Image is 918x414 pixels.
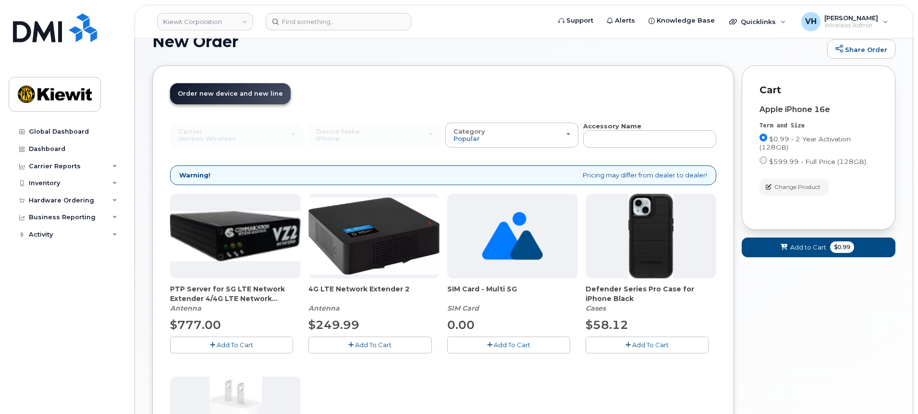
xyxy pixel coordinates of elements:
button: Add To Cart [170,337,293,353]
a: Share Order [827,39,895,59]
span: Knowledge Base [657,16,715,25]
span: Quicklinks [741,18,776,25]
span: Change Product [774,183,820,191]
div: Term and Size [759,122,878,130]
span: Wireless Admin [824,22,878,29]
button: Add To Cart [447,337,570,353]
div: SIM Card - Multi 5G [447,284,578,313]
input: $599.99 - Full Price (128GB) [759,156,767,164]
button: Add To Cart [308,337,431,353]
button: Add To Cart [586,337,709,353]
span: Add to Cart [790,243,826,252]
div: Apple iPhone 16e [759,105,878,114]
span: Add To Cart [217,341,253,349]
span: Defender Series Pro Case for iPhone Black [586,284,716,303]
span: Popular [453,135,480,142]
a: Kiewit Corporation [157,13,253,30]
span: Add To Cart [355,341,392,349]
img: defenderiphone14.png [628,194,673,278]
strong: Warning! [179,171,210,180]
div: Valerie Henderson [795,12,895,31]
img: 4glte_extender.png [308,198,439,275]
span: Add To Cart [632,341,669,349]
em: Antenna [308,304,340,313]
span: PTP Server for 5G LTE Network Extender 4/4G LTE Network Extender 3 [170,284,301,303]
em: SIM Card [447,304,479,313]
span: $0.99 [830,241,854,253]
input: $0.99 - 2 Year Activation (128GB) [759,134,767,141]
span: 0.00 [447,318,475,332]
span: Alerts [615,16,635,25]
em: Antenna [170,304,201,313]
div: PTP Server for 5G LTE Network Extender 4/4G LTE Network Extender 3 [170,284,301,313]
span: $249.99 [308,318,359,332]
a: Knowledge Base [642,11,722,30]
strong: Accessory Name [583,122,641,130]
span: Category [453,127,485,135]
em: Cases [586,304,606,313]
p: Cart [759,83,878,97]
span: 4G LTE Network Extender 2 [308,284,439,303]
div: Pricing may differ from dealer to dealer! [170,165,716,185]
button: Add to Cart $0.99 [742,238,895,257]
a: Alerts [600,11,642,30]
span: SIM Card - Multi 5G [447,284,578,303]
div: 4G LTE Network Extender 2 [308,284,439,313]
span: $777.00 [170,318,221,332]
iframe: Messenger Launcher [876,372,911,407]
input: Find something... [266,13,411,30]
span: [PERSON_NAME] [824,14,878,22]
span: Order new device and new line [178,90,283,97]
a: Support [551,11,600,30]
h1: New Order [152,33,822,50]
span: $0.99 - 2 Year Activation (128GB) [759,135,851,151]
img: no_image_found-2caef05468ed5679b831cfe6fc140e25e0c280774317ffc20a367ab7fd17291e.png [482,194,543,278]
img: Casa_Sysem.png [170,211,301,261]
span: $599.99 - Full Price (128GB) [769,158,866,165]
span: Support [566,16,593,25]
button: Category Popular [445,123,578,148]
div: Quicklinks [722,12,793,31]
button: Change Product [759,178,829,195]
span: Add To Cart [494,341,530,349]
div: Defender Series Pro Case for iPhone Black [586,284,716,313]
span: $58.12 [586,318,628,332]
span: VH [805,16,817,27]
